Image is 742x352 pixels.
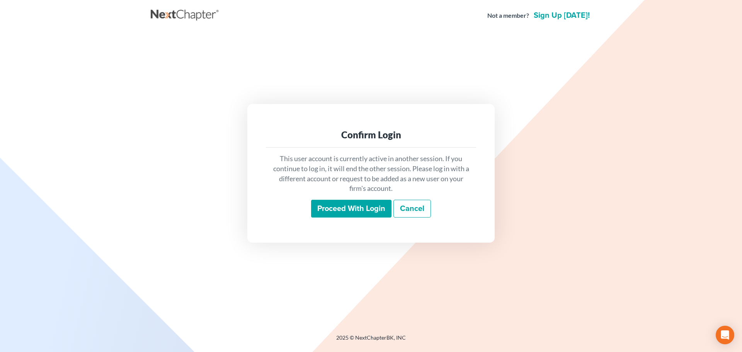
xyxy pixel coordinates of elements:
[393,200,431,218] a: Cancel
[272,154,470,194] p: This user account is currently active in another session. If you continue to log in, it will end ...
[151,334,591,348] div: 2025 © NextChapterBK, INC
[311,200,391,218] input: Proceed with login
[487,11,529,20] strong: Not a member?
[716,326,734,344] div: Open Intercom Messenger
[532,12,591,19] a: Sign up [DATE]!
[272,129,470,141] div: Confirm Login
